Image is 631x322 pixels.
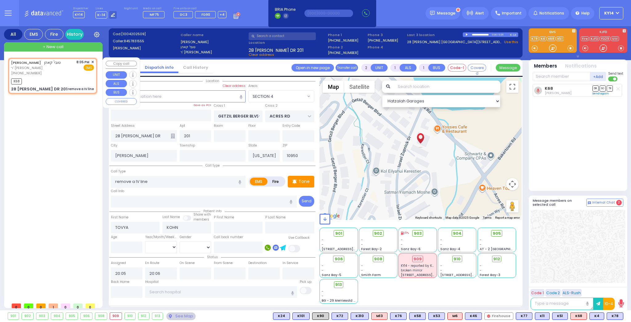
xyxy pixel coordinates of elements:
[335,256,343,262] span: 906
[592,92,609,95] a: Send again
[4,29,22,40] div: All
[539,10,564,16] span: Notifications
[91,60,94,65] span: ✕
[510,32,518,37] div: K-14
[291,64,334,72] a: Open in new page
[106,98,137,105] button: COVERED
[448,64,466,72] button: Code-1
[22,313,34,320] div: 902
[437,10,455,16] span: Message
[171,134,175,138] span: Other building occupants
[533,72,590,81] input: Search member
[173,7,226,10] label: Fire units on call
[335,230,342,237] span: 901
[96,7,117,10] label: Lines
[300,279,311,284] label: Pick up
[8,313,19,320] div: 901
[361,237,363,242] span: -
[265,103,278,108] label: Cross 2
[202,12,210,17] span: FD90
[589,312,604,320] div: BLS
[328,50,358,55] label: [PHONE_NUMBER]
[332,312,348,320] div: K72
[440,242,442,247] span: -
[589,36,599,41] a: KJFD
[138,313,149,320] div: 912
[493,230,501,237] span: 905
[430,11,435,15] img: message.svg
[412,256,423,262] div: 909
[200,209,225,213] span: Patient info
[440,247,460,251] span: Sanz Bay-4
[11,60,41,65] a: [PERSON_NAME]
[248,143,257,148] label: State
[328,45,365,50] span: Phone 2
[604,10,614,16] span: KY14
[539,36,546,41] a: K4
[547,36,556,41] a: K68
[140,64,178,70] a: Dispatch info
[283,143,287,148] label: ZIP
[145,235,177,240] div: Year/Month/Week/Day
[447,312,462,320] div: M6
[535,312,550,320] div: K11
[61,303,70,308] span: 0
[534,63,557,70] button: Members
[36,303,46,308] span: 0
[51,313,63,320] div: 904
[599,7,623,19] button: KY14
[400,64,417,72] button: ALS
[283,123,300,128] label: Entry Code
[480,273,500,277] span: Forest Bay-3
[106,80,127,87] button: ALS
[361,263,363,268] span: -
[607,312,623,320] div: K78
[193,212,211,217] small: Share with
[328,32,365,38] span: Phone 1
[368,32,405,38] span: Phone 3
[322,294,324,298] span: -
[11,86,67,92] div: 28 [PERSON_NAME] DR 201
[475,10,484,16] span: Alert
[414,230,422,237] span: 903
[299,178,310,185] p: Tone
[249,52,274,57] span: Clear address
[111,90,246,102] input: Search location here
[106,89,127,96] button: BUS
[322,273,341,277] span: Sanz Bay-5
[428,312,445,320] div: BLS
[401,263,436,268] span: KY14 - reported by K90
[335,282,342,288] span: 913
[492,31,497,38] div: 0:00
[214,261,233,266] label: From Scene
[111,235,117,240] label: Age
[480,268,482,273] span: -
[248,90,314,102] span: SECTION 4
[181,32,246,38] label: Caller name
[111,189,124,194] label: Call Info
[110,313,122,320] div: 909
[95,313,107,320] div: 908
[368,45,405,50] span: Phone 4
[180,123,185,128] label: Apt
[322,247,380,251] span: [STREET_ADDRESS][PERSON_NAME]
[533,199,586,207] h5: Message members on selected call
[73,303,83,308] span: 0
[409,312,426,320] div: BLS
[581,36,589,41] a: Fire
[322,263,324,268] span: -
[267,178,284,185] label: Fire
[111,215,128,220] label: First Name
[390,312,407,320] div: K76
[428,64,445,72] button: BUS
[265,215,286,220] label: P Last Name
[516,312,532,320] div: K77
[530,36,539,41] a: K78
[12,303,21,308] span: 0
[220,12,225,17] span: +4
[336,64,358,72] button: Transfer call
[73,11,85,18] span: KY14
[496,64,520,72] button: Message
[407,39,502,45] a: 28 [PERSON_NAME] [GEOGRAPHIC_DATA][STREET_ADDRESS]
[579,31,627,35] label: KJFD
